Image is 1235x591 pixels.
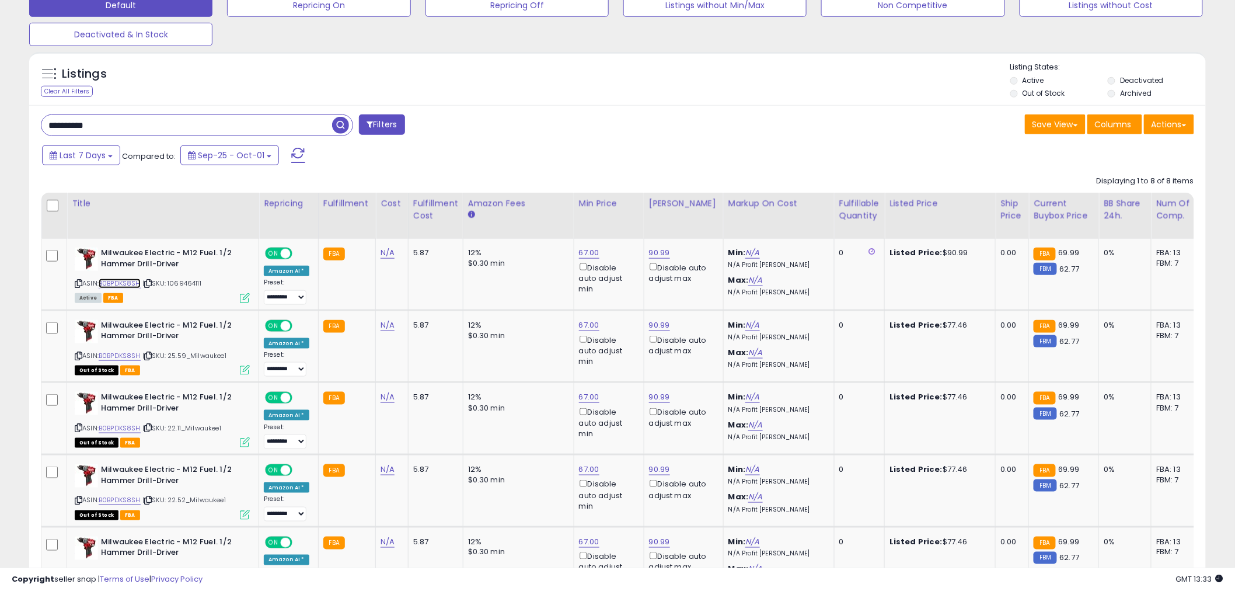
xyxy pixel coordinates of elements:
div: FBA: 13 [1156,248,1195,258]
span: 69.99 [1059,247,1080,258]
div: 5.87 [413,464,454,475]
small: FBA [1034,464,1055,477]
div: 12% [468,320,565,331]
img: 41I8FBcHZbL._SL40_.jpg [75,248,98,271]
div: $77.46 [889,537,986,547]
span: Compared to: [122,151,176,162]
button: Filters [359,114,404,135]
b: Min: [728,391,746,402]
th: The percentage added to the cost of goods (COGS) that forms the calculator for Min & Max prices. [723,193,834,239]
p: N/A Profit [PERSON_NAME] [728,550,825,558]
div: $77.46 [889,464,986,475]
button: Deactivated & In Stock [29,23,212,46]
p: N/A Profit [PERSON_NAME] [728,261,825,269]
a: 90.99 [649,247,670,259]
div: $0.30 min [468,475,565,485]
a: B0BPDKS8SH [99,495,141,505]
h5: Listings [62,66,107,82]
b: Max: [728,491,749,502]
div: Disable auto adjust max [649,550,714,573]
span: All listings that are currently out of stock and unavailable for purchase on Amazon [75,366,118,376]
a: N/A [381,247,395,259]
small: FBA [323,537,345,550]
div: Amazon AI * [264,555,309,565]
div: Disable auto adjust max [649,406,714,429]
b: Milwaukee Electric - M12 Fuel. 1/2 Hammer Drill-Driver [101,320,243,345]
small: FBA [1034,392,1055,405]
span: ON [266,321,281,331]
div: ASIN: [75,464,250,519]
div: Amazon Fees [468,197,569,210]
div: Amazon AI * [264,410,309,420]
a: N/A [745,464,759,475]
div: 0% [1104,248,1142,258]
button: Actions [1144,114,1194,134]
small: FBA [323,392,345,405]
span: ON [266,465,281,475]
div: Min Price [579,197,639,210]
b: Milwaukee Electric - M12 Fuel. 1/2 Hammer Drill-Driver [101,537,243,561]
span: 2025-10-9 13:33 GMT [1176,573,1223,585]
span: 62.77 [1060,263,1080,274]
span: | SKU: 22.11_Milwaukee1 [142,423,221,433]
div: 12% [468,464,565,475]
div: FBA: 13 [1156,392,1195,402]
div: 0 [839,320,875,331]
b: Min: [728,247,746,258]
div: 12% [468,248,565,258]
div: 0 [839,248,875,258]
span: All listings that are currently out of stock and unavailable for purchase on Amazon [75,438,118,448]
a: N/A [381,536,395,548]
div: 0.00 [1000,320,1020,331]
span: OFF [291,321,309,331]
div: Listed Price [889,197,990,210]
span: 62.77 [1060,552,1080,564]
div: FBA: 13 [1156,537,1195,547]
div: Preset: [264,495,309,522]
div: $90.99 [889,248,986,258]
span: 69.99 [1059,464,1080,475]
a: 90.99 [649,319,670,331]
a: N/A [748,491,762,503]
span: FBA [103,293,123,303]
a: B0BPDKS8SH [99,279,141,288]
div: 0% [1104,537,1142,547]
div: Disable auto adjust min [579,261,635,294]
a: N/A [381,319,395,331]
div: FBM: 7 [1156,475,1195,485]
div: 5.87 [413,392,454,402]
span: OFF [291,249,309,259]
div: Preset: [264,279,309,305]
small: FBM [1034,552,1056,564]
b: Max: [728,274,749,286]
a: N/A [381,464,395,475]
span: OFF [291,393,309,403]
img: 41I8FBcHZbL._SL40_.jpg [75,464,98,488]
div: FBA: 13 [1156,464,1195,475]
small: FBM [1034,335,1056,347]
p: N/A Profit [PERSON_NAME] [728,288,825,297]
div: Preset: [264,423,309,450]
div: 0% [1104,392,1142,402]
span: FBA [120,510,140,520]
div: FBA: 13 [1156,320,1195,331]
p: N/A Profit [PERSON_NAME] [728,478,825,486]
div: FBM: 7 [1156,547,1195,558]
img: 41I8FBcHZbL._SL40_.jpg [75,320,98,343]
p: Listing States: [1010,62,1206,73]
b: Milwaukee Electric - M12 Fuel. 1/2 Hammer Drill-Driver [101,392,243,416]
div: 0.00 [1000,464,1020,475]
span: ON [266,538,281,548]
a: 90.99 [649,536,670,548]
div: Amazon AI * [264,266,309,276]
b: Min: [728,319,746,331]
div: Preset: [264,351,309,377]
a: N/A [748,274,762,286]
small: FBA [1034,537,1055,550]
button: Sep-25 - Oct-01 [180,145,279,165]
div: Ship Price [1000,197,1024,222]
div: 5.87 [413,248,454,258]
div: 5.87 [413,320,454,331]
a: 67.00 [579,464,599,475]
div: Amazon AI * [264,338,309,349]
